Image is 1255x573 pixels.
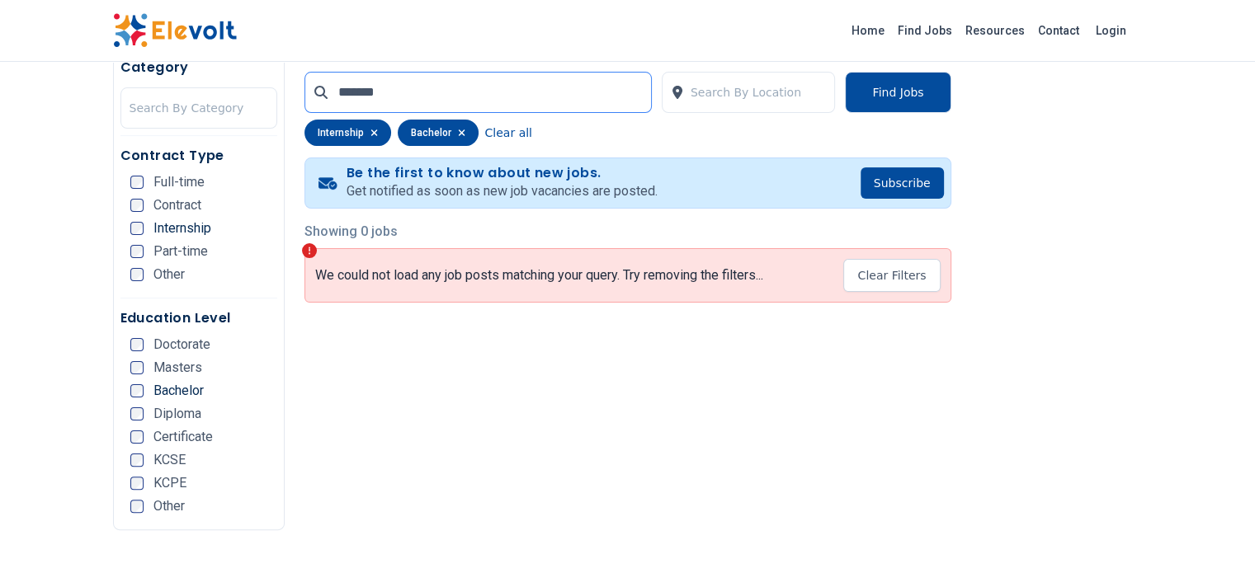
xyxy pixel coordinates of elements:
[861,167,944,199] button: Subscribe
[130,500,144,513] input: Other
[304,222,951,242] p: Showing 0 jobs
[153,500,185,513] span: Other
[153,384,204,397] span: Bachelor
[153,430,213,444] span: Certificate
[843,259,940,292] button: Clear Filters
[891,17,959,44] a: Find Jobs
[120,308,277,328] h5: Education Level
[130,361,144,374] input: Masters
[130,384,144,397] input: Bachelor
[120,58,277,77] h5: Category
[153,199,201,212] span: Contract
[120,146,277,166] h5: Contract Type
[347,181,658,201] p: Get notified as soon as new job vacancies are posted.
[315,267,763,284] p: We could not load any job posts matching your query. Try removing the filters...
[113,13,237,48] img: Elevolt
[153,176,205,189] span: Full-time
[130,453,144,467] input: KCSE
[153,407,201,420] span: Diploma
[959,17,1031,44] a: Resources
[347,165,658,181] h4: Be the first to know about new jobs.
[1031,17,1086,44] a: Contact
[1172,494,1255,573] iframe: Chat Widget
[130,222,144,235] input: Internship
[153,245,208,258] span: Part-time
[130,407,144,420] input: Diploma
[153,222,211,235] span: Internship
[845,17,891,44] a: Home
[153,477,186,490] span: KCPE
[1086,14,1136,47] a: Login
[130,477,144,490] input: KCPE
[304,120,391,146] div: internship
[130,245,144,258] input: Part-time
[153,268,185,281] span: Other
[130,430,144,444] input: Certificate
[130,338,144,351] input: Doctorate
[153,361,202,374] span: Masters
[130,176,144,189] input: Full-time
[485,120,532,146] button: Clear all
[153,338,210,351] span: Doctorate
[398,120,479,146] div: bachelor
[845,72,951,113] button: Find Jobs
[130,268,144,281] input: Other
[130,199,144,212] input: Contract
[153,453,186,467] span: KCSE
